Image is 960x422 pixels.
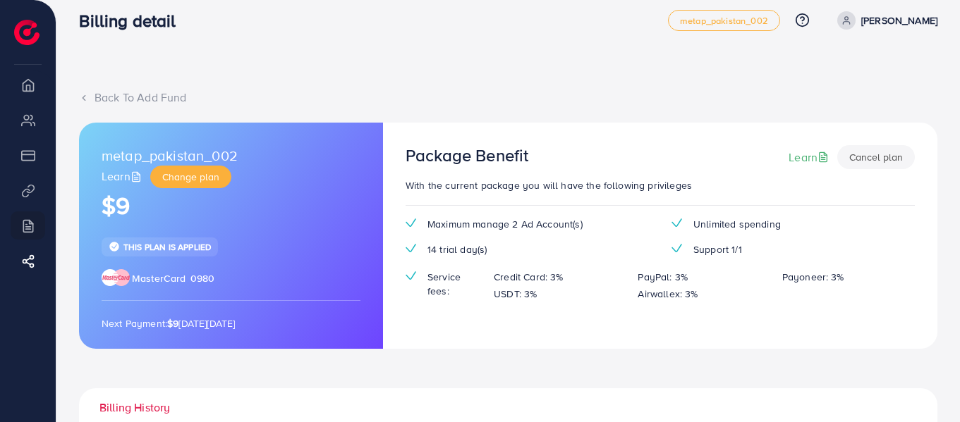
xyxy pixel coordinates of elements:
[132,271,186,285] span: MasterCard
[427,242,487,256] span: 14 trial day(s)
[638,285,698,302] p: Airwallex: 3%
[693,217,781,231] span: Unlimited spending
[680,16,768,25] span: metap_pakistan_002
[427,270,482,299] span: Service fees:
[427,217,583,231] span: Maximum manage 2 Ad Account(s)
[668,10,780,31] a: metap_pakistan_002
[406,218,416,228] img: tick
[102,269,130,286] img: brand
[102,168,145,185] a: Learn
[494,268,563,285] p: Credit Card: 3%
[638,268,688,285] p: PayPal: 3%
[782,268,844,285] p: Payoneer: 3%
[494,285,537,302] p: USDT: 3%
[14,20,40,45] img: logo
[162,170,219,184] span: Change plan
[861,12,937,29] p: [PERSON_NAME]
[693,242,742,256] span: Support 1/1
[102,192,360,221] h1: $9
[150,166,231,188] button: Change plan
[672,218,682,228] img: tick
[789,149,832,166] a: Learn
[406,244,416,253] img: tick
[102,315,360,332] p: Next Payment: [DATE][DATE]
[406,177,915,194] p: With the current package you will have the following privileges
[123,241,211,253] span: This plan is applied
[406,145,528,166] h3: Package Benefit
[99,399,170,416] span: Billing History
[406,271,416,280] img: tick
[102,145,238,166] span: metap_pakistan_002
[672,244,682,253] img: tick
[79,11,187,31] h3: Billing detail
[900,359,949,411] iframe: Chat
[167,316,178,330] strong: $9
[190,271,215,285] span: 0980
[109,241,120,252] img: tick
[832,11,937,30] a: [PERSON_NAME]
[79,89,937,106] div: Back To Add Fund
[837,145,915,169] button: Cancel plan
